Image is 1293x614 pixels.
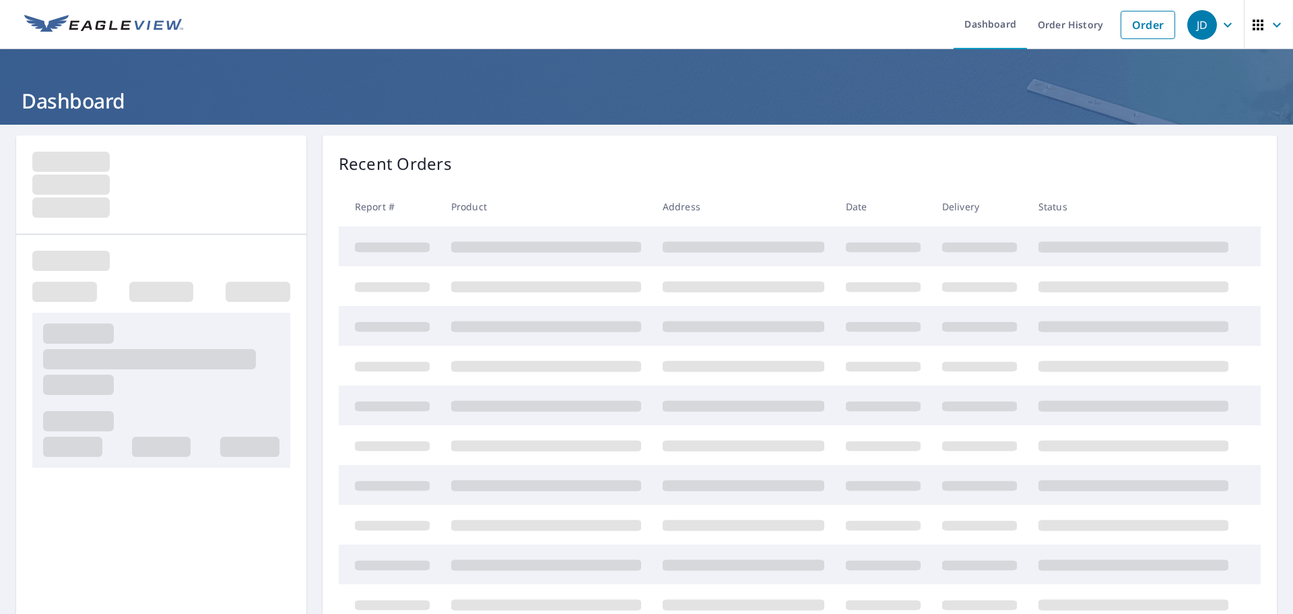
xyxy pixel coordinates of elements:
[339,187,440,226] th: Report #
[24,15,183,35] img: EV Logo
[1187,10,1217,40] div: JD
[652,187,835,226] th: Address
[835,187,931,226] th: Date
[339,152,452,176] p: Recent Orders
[440,187,652,226] th: Product
[16,87,1277,115] h1: Dashboard
[931,187,1028,226] th: Delivery
[1121,11,1175,39] a: Order
[1028,187,1239,226] th: Status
